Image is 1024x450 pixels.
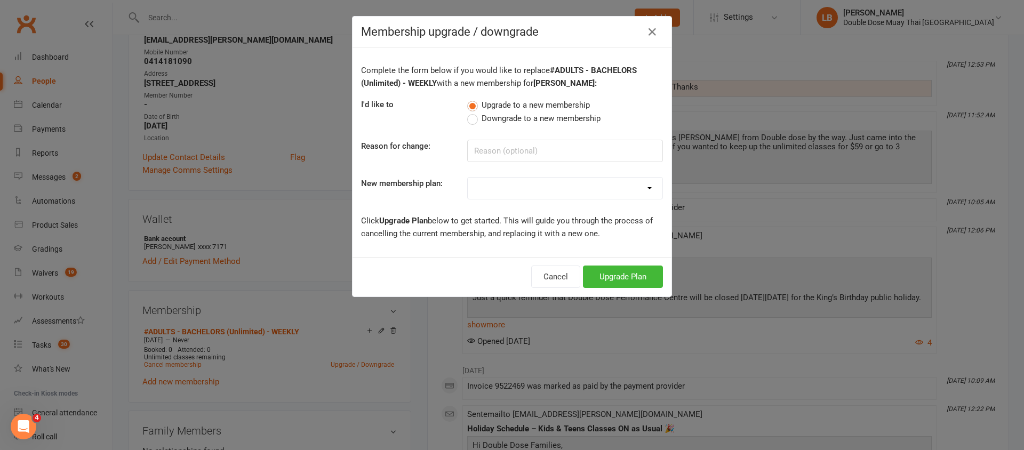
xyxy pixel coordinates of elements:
p: Click below to get started. This will guide you through the process of cancelling the current mem... [361,214,663,240]
span: Downgrade to a new membership [482,112,601,123]
button: Upgrade Plan [583,266,663,288]
b: [PERSON_NAME]: [533,78,597,88]
h4: Membership upgrade / downgrade [361,25,663,38]
label: Reason for change: [361,140,430,152]
span: Upgrade to a new membership [482,99,590,110]
p: Complete the form below if you would like to replace with a new membership for [361,64,663,90]
label: I'd like to [361,98,394,111]
span: 4 [33,414,41,422]
label: New membership plan: [361,177,443,190]
b: Upgrade Plan [379,216,428,226]
iframe: Intercom live chat [11,414,36,439]
button: Close [644,23,661,41]
input: Reason (optional) [467,140,663,162]
button: Cancel [531,266,580,288]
